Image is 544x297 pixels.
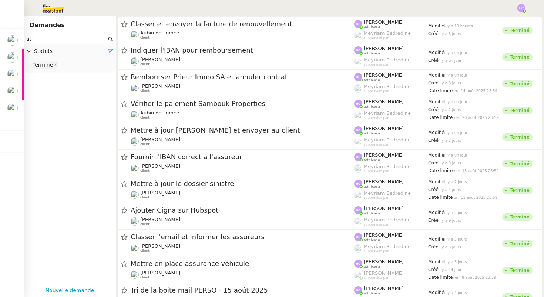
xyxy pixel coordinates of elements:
img: users%2FaellJyylmXSg4jqeVbanehhyYJm1%2Favatar%2Fprofile-pic%20(4).png [354,218,362,226]
div: Terminé [510,215,530,219]
span: Modifié [428,237,444,242]
span: Date limite [428,275,453,280]
span: il y a 14 jours [439,268,464,272]
img: users%2FNmPW3RcGagVdwlUj0SIRjiM8zA23%2Favatar%2Fb3e8f68e-88d8-429d-a2bd-00fb6f2d12db [131,191,139,199]
nz-page-header-title: Demandes [30,20,65,30]
span: client [140,116,150,120]
span: client [140,142,150,146]
span: [PERSON_NAME] [364,179,404,184]
img: svg [354,180,362,188]
span: il y a 4 jours [444,291,467,295]
span: il y a 4 jours [439,188,461,192]
span: Créé [428,244,439,250]
span: suppervisé par [364,143,389,147]
span: Modifié [428,179,444,184]
app-user-label: suppervisé par [354,164,428,173]
span: Meyriam Bedredine [364,217,411,223]
img: users%2FaellJyylmXSg4jqeVbanehhyYJm1%2Favatar%2Fprofile-pic%20(4).png [354,58,362,66]
img: users%2FaellJyylmXSg4jqeVbanehhyYJm1%2Favatar%2Fprofile-pic%20(4).png [354,244,362,253]
app-user-label: suppervisé par [354,110,428,120]
app-user-label: attribué à [354,46,428,55]
span: client [140,222,150,226]
span: lun. 11 août 2025 23:59 [453,196,497,200]
div: Terminé [510,268,530,273]
span: suppervisé par [364,249,389,253]
span: suppervisé par [364,36,389,40]
span: Classer l'email et informer les assureurs [131,234,354,240]
span: mer. 13 août 2025 23:59 [453,169,498,173]
span: il y a un jour [444,153,467,157]
img: svg [354,260,362,268]
div: Terminé [510,161,530,166]
img: users%2FNmPW3RcGagVdwlUj0SIRjiM8zA23%2Favatar%2Fb3e8f68e-88d8-429d-a2bd-00fb6f2d12db [131,164,139,172]
span: suppervisé par [364,276,389,280]
img: svg [354,126,362,134]
span: il y a un jour [439,59,461,63]
span: [PERSON_NAME] [140,190,180,196]
span: Ajouter Cigna sur Hubspot [131,207,354,214]
span: Créé [428,187,439,192]
app-user-label: suppervisé par [354,217,428,227]
span: client [140,196,150,200]
span: Fournir l'IBAN correct à l'assureur [131,154,354,160]
app-user-label: attribué à [354,259,428,268]
img: svg [354,153,362,161]
span: Modifié [428,259,444,264]
span: Date limite [428,115,453,120]
span: Mettre à jour [PERSON_NAME] et envoyer au client [131,127,354,134]
span: [PERSON_NAME] [364,19,404,25]
span: jeu. 14 août 2025 23:59 [453,89,497,93]
app-user-detailed-label: client [131,163,354,173]
span: il y a un jour [444,51,467,55]
span: attribué à [364,51,380,56]
img: users%2FSclkIUIAuBOhhDrbgjtrSikBoD03%2Favatar%2F48cbc63d-a03d-4817-b5bf-7f7aeed5f2a9 [131,111,139,119]
span: Créé [428,107,439,112]
span: il y a un jour [444,131,467,135]
a: Nouvelle demande [46,286,94,295]
span: [PERSON_NAME] [140,137,180,142]
app-user-label: attribué à [354,179,428,188]
app-user-label: attribué à [354,232,428,242]
span: client [140,276,150,280]
nz-select-item: Terminé [31,61,58,69]
span: il y a un jour [444,100,467,104]
span: il y a 3 jours [444,260,467,264]
img: users%2FTDxDvmCjFdN3QFePFNGdQUcJcQk1%2Favatar%2F0cfb3a67-8790-4592-a9ec-92226c678442 [7,52,18,63]
app-user-label: suppervisé par [354,190,428,200]
app-user-detailed-label: client [131,57,354,66]
span: [PERSON_NAME] [364,270,404,276]
img: svg [354,100,362,108]
span: Modifié [428,290,444,295]
span: [PERSON_NAME] [140,83,180,89]
div: Terminé [510,108,530,113]
img: users%2Fa6PbEmLwvGXylUqKytRPpDpAx153%2Favatar%2Ffanny.png [7,103,18,113]
input: Rechercher [26,35,107,43]
app-user-label: suppervisé par [354,57,428,67]
div: Terminé [510,241,530,246]
span: il y a 2 jours [439,108,461,112]
span: [PERSON_NAME] [364,206,404,211]
img: users%2FaellJyylmXSg4jqeVbanehhyYJm1%2Favatar%2Fprofile-pic%20(4).png [354,84,362,93]
img: users%2FaellJyylmXSg4jqeVbanehhyYJm1%2Favatar%2Fprofile-pic%20(4).png [354,111,362,119]
span: Créé [428,218,439,223]
span: il y a 3 jours [444,237,467,241]
app-user-detailed-label: client [131,110,354,120]
img: users%2FTDxDvmCjFdN3QFePFNGdQUcJcQk1%2Favatar%2F0cfb3a67-8790-4592-a9ec-92226c678442 [7,69,18,79]
app-user-label: suppervisé par [354,30,428,40]
span: Meyriam Bedredine [364,137,411,143]
img: svg [517,4,525,12]
img: users%2FALbeyncImohZ70oG2ud0kR03zez1%2Favatar%2F645c5494-5e49-4313-a752-3cbe407590be [131,244,139,252]
span: mer. 20 août 2025 23:59 [453,116,498,120]
span: Meyriam Bedredine [364,84,411,89]
app-user-label: attribué à [354,126,428,135]
span: suppervisé par [364,223,389,227]
span: suppervisé par [364,63,389,67]
app-user-label: attribué à [354,19,428,29]
span: [PERSON_NAME] [140,217,180,222]
span: Tri de la boite mail PERSO - 15 août 2025 [131,287,354,294]
span: [PERSON_NAME] [140,243,180,249]
app-user-detailed-label: client [131,30,354,40]
span: il y a 19 heures [444,24,473,28]
app-user-label: attribué à [354,72,428,82]
span: Meyriam Bedredine [364,244,411,249]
